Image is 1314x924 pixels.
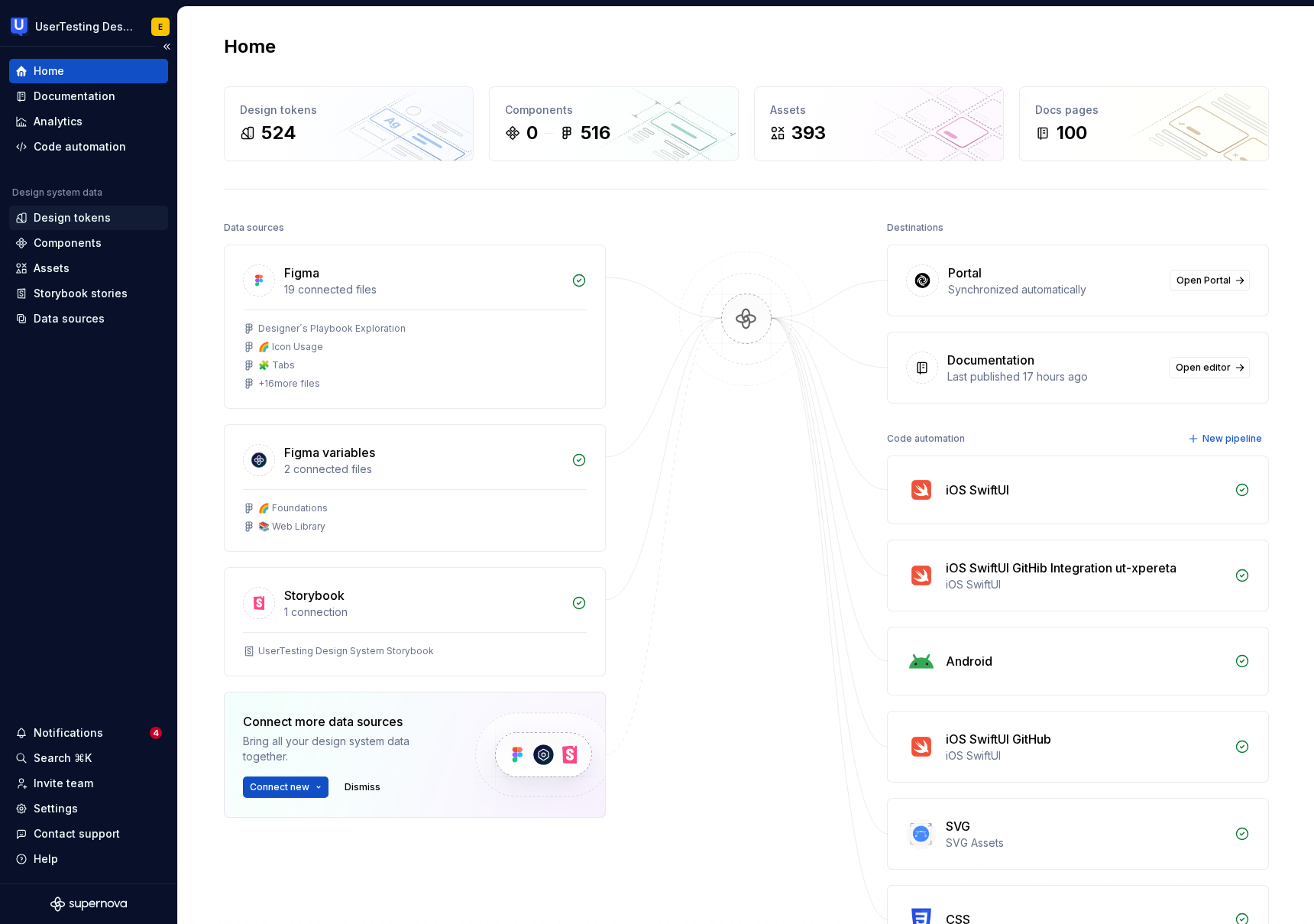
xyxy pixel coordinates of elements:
a: Design tokens524 [224,86,474,161]
div: 🌈 Icon Usage [258,341,323,353]
a: Components0516 [489,86,739,161]
a: Assets [9,256,168,280]
span: Open editor [1176,361,1231,374]
div: 1 connection [284,605,562,620]
div: Design tokens [240,102,458,118]
div: 393 [791,121,826,145]
button: Help [9,847,168,871]
a: Components [9,231,168,255]
a: Data sources [9,306,168,331]
div: Data sources [224,217,284,238]
button: Connect new [243,776,328,798]
div: Figma variables [284,443,375,462]
a: Home [9,59,168,83]
div: Help [34,851,58,867]
div: Bring all your design system data together. [243,734,449,764]
div: iOS SwiftUI [946,748,1225,764]
div: Contact support [34,826,120,841]
div: Invite team [34,776,93,791]
div: Storybook stories [34,286,128,301]
div: 2 connected files [284,462,562,477]
a: Documentation [9,84,168,109]
div: iOS SwiftUI GitHib Integration ut-xpereta [946,559,1176,577]
span: Open Portal [1176,274,1231,287]
div: 100 [1057,121,1087,145]
div: Android [946,652,992,670]
span: Connect new [250,781,309,793]
div: 19 connected files [284,282,562,297]
a: Code automation [9,135,168,159]
button: New pipeline [1183,428,1269,449]
button: Notifications4 [9,721,168,745]
div: Documentation [947,351,1034,369]
a: Docs pages100 [1019,86,1269,161]
img: 41adf70f-fc1c-4662-8e2d-d2ab9c673b1b.png [11,18,29,36]
div: E [158,21,163,33]
div: 📚 Web Library [258,520,325,533]
div: Components [505,102,723,118]
a: Figma variables2 connected files🌈 Foundations📚 Web Library [224,424,606,552]
a: Storybook1 connectionUserTesting Design System Storybook [224,567,606,676]
a: Open Portal [1170,270,1250,291]
div: Components [34,235,102,251]
button: Collapse sidebar [156,36,177,57]
span: 4 [150,727,162,739]
div: 0 [526,121,538,145]
div: UserTesting Design System Storybook [258,645,434,657]
div: Design system data [12,186,102,199]
a: Storybook stories [9,281,168,306]
div: Analytics [34,114,83,129]
button: Search ⌘K [9,746,168,770]
div: Portal [948,264,982,282]
div: Synchronized automatically [948,282,1160,297]
span: New pipeline [1202,433,1262,445]
div: Assets [34,261,70,276]
svg: Supernova Logo [50,896,127,912]
div: 🧩 Tabs [258,359,295,371]
div: Figma [284,264,319,282]
div: SVG Assets [946,835,1225,851]
div: 516 [581,121,610,145]
button: Dismiss [338,776,387,798]
div: + 16 more files [258,378,320,390]
div: iOS SwiftUI [946,577,1225,592]
div: Assets [770,102,988,118]
a: Settings [9,796,168,821]
span: Dismiss [345,781,380,793]
div: Designer´s Playbook Exploration [258,323,406,335]
div: UserTesting Design System [35,19,133,34]
div: iOS SwiftUI [946,481,1009,499]
a: Analytics [9,109,168,134]
a: Design tokens [9,206,168,230]
div: Search ⌘K [34,751,92,766]
div: Connect more data sources [243,712,449,731]
div: Settings [34,801,78,816]
a: Figma19 connected filesDesigner´s Playbook Exploration🌈 Icon Usage🧩 Tabs+16more files [224,245,606,409]
div: Documentation [34,89,115,104]
div: Home [34,63,64,79]
h2: Home [224,34,276,59]
div: Last published 17 hours ago [947,369,1160,384]
a: Invite team [9,771,168,796]
button: UserTesting Design SystemE [3,10,174,43]
div: Notifications [34,725,103,741]
div: Code automation [887,428,965,449]
a: Open editor [1169,357,1250,378]
div: iOS SwiftUI GitHub [946,730,1051,748]
button: Contact support [9,822,168,846]
div: 🌈 Foundations [258,502,328,514]
div: Destinations [887,217,943,238]
div: Data sources [34,311,105,326]
div: SVG [946,817,970,835]
div: Storybook [284,586,345,605]
div: Design tokens [34,210,111,225]
div: 524 [261,121,296,145]
a: Assets393 [754,86,1004,161]
div: Code automation [34,139,126,154]
div: Docs pages [1035,102,1253,118]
